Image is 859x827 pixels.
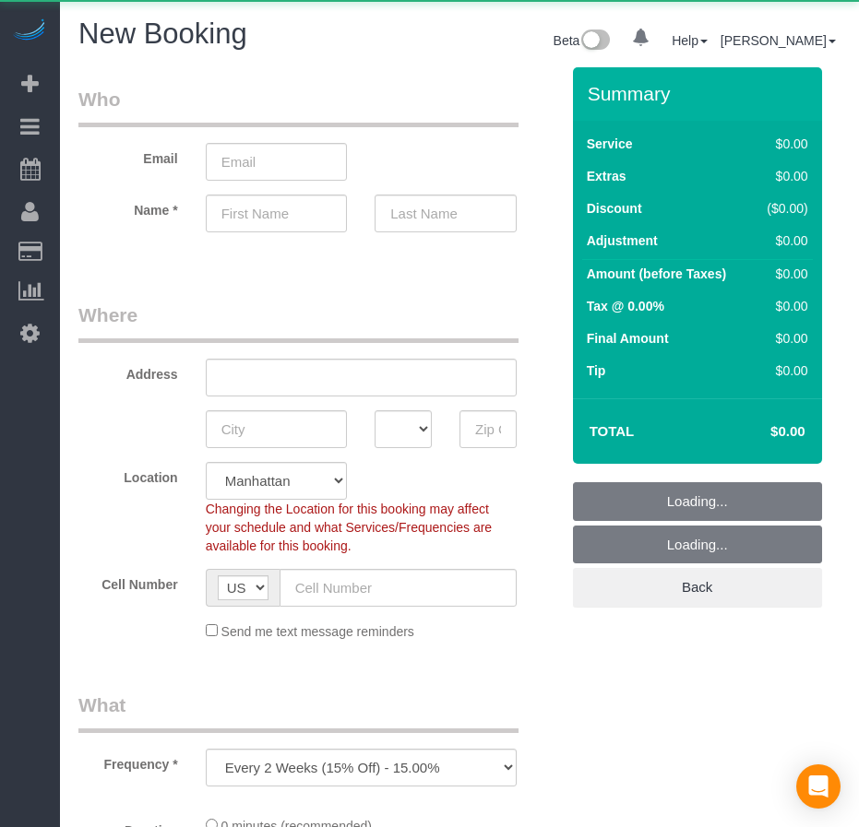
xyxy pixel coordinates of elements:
input: City [206,410,348,448]
label: Final Amount [587,329,669,348]
h4: $0.00 [715,424,805,440]
div: Open Intercom Messenger [796,764,841,809]
span: Send me text message reminders [221,624,414,639]
input: Cell Number [280,569,517,607]
label: Tip [587,361,606,380]
input: First Name [206,195,348,232]
label: Discount [587,199,642,218]
strong: Total [590,423,635,439]
input: Zip Code [459,410,517,448]
div: ($0.00) [759,199,808,218]
label: Service [587,135,633,153]
div: $0.00 [759,329,808,348]
h3: Summary [588,83,813,104]
img: Automaid Logo [11,18,48,44]
div: $0.00 [759,167,808,185]
div: $0.00 [759,361,808,380]
input: Email [206,143,348,181]
label: Location [65,462,192,487]
span: Changing the Location for this booking may affect your schedule and what Services/Frequencies are... [206,502,493,553]
div: $0.00 [759,135,808,153]
a: [PERSON_NAME] [721,33,836,48]
label: Adjustment [587,231,658,250]
label: Name * [65,195,192,219]
span: New Booking [78,18,247,50]
legend: What [78,691,519,733]
label: Address [65,359,192,384]
a: Help [672,33,708,48]
img: New interface [579,30,610,53]
label: Frequency * [65,749,192,774]
div: $0.00 [759,265,808,283]
legend: Who [78,86,519,127]
label: Tax @ 0.00% [587,297,664,315]
label: Extras [587,167,626,185]
a: Back [573,568,822,607]
input: Last Name [375,195,517,232]
div: $0.00 [759,231,808,250]
label: Amount (before Taxes) [587,265,726,283]
legend: Where [78,301,519,343]
label: Email [65,143,192,168]
div: $0.00 [759,297,808,315]
label: Cell Number [65,569,192,594]
a: Beta [554,33,611,48]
